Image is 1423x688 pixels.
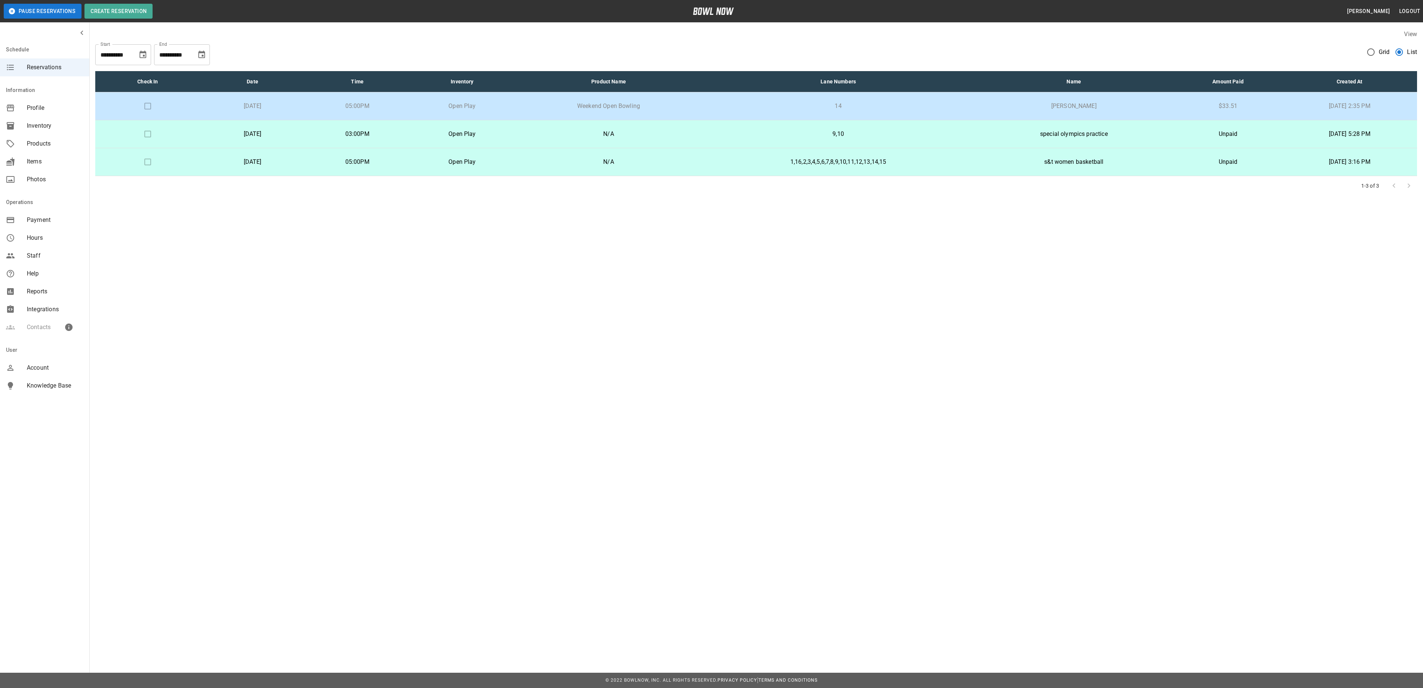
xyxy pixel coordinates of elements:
[1288,157,1411,166] p: [DATE] 3:16 PM
[27,381,83,390] span: Knowledge Base
[1288,130,1411,138] p: [DATE] 5:28 PM
[416,130,509,138] p: Open Play
[709,157,968,166] p: 1,16,2,3,4,5,6,7,8,9,10,11,12,13,14,15
[1180,157,1276,166] p: Unpaid
[95,71,200,92] th: Check In
[1180,102,1276,111] p: $33.51
[27,305,83,314] span: Integrations
[1404,31,1417,38] label: View
[206,157,299,166] p: [DATE]
[27,139,83,148] span: Products
[27,363,83,372] span: Account
[410,71,515,92] th: Inventory
[703,71,974,92] th: Lane Numbers
[27,103,83,112] span: Profile
[27,63,83,72] span: Reservations
[1174,71,1282,92] th: Amount Paid
[515,71,703,92] th: Product Name
[416,102,509,111] p: Open Play
[305,71,410,92] th: Time
[1282,71,1417,92] th: Created At
[194,47,209,62] button: Choose date, selected date is Nov 5, 2025
[206,130,299,138] p: [DATE]
[27,287,83,296] span: Reports
[605,678,717,683] span: © 2022 BowlNow, Inc. All Rights Reserved.
[27,175,83,184] span: Photos
[980,102,1168,111] p: [PERSON_NAME]
[27,216,83,224] span: Payment
[27,269,83,278] span: Help
[27,251,83,260] span: Staff
[980,130,1168,138] p: special olympics practice
[758,678,818,683] a: Terms and Conditions
[416,157,509,166] p: Open Play
[1379,48,1390,57] span: Grid
[1344,4,1393,18] button: [PERSON_NAME]
[311,130,404,138] p: 03:00PM
[974,71,1174,92] th: Name
[206,102,299,111] p: [DATE]
[1396,4,1423,18] button: Logout
[200,71,305,92] th: Date
[709,102,968,111] p: 14
[27,233,83,242] span: Hours
[27,121,83,130] span: Inventory
[27,157,83,166] span: Items
[1180,130,1276,138] p: Unpaid
[980,157,1168,166] p: s&t women basketball
[311,102,404,111] p: 05:00PM
[709,130,968,138] p: 9,10
[4,4,81,19] button: Pause Reservations
[135,47,150,62] button: Choose date, selected date is Oct 5, 2025
[1361,182,1379,189] p: 1-3 of 3
[521,157,697,166] p: N/A
[717,678,757,683] a: Privacy Policy
[1288,102,1411,111] p: [DATE] 2:35 PM
[84,4,153,19] button: Create Reservation
[521,102,697,111] p: Weekend Open Bowling
[521,130,697,138] p: N/A
[1407,48,1417,57] span: List
[693,7,734,15] img: logo
[311,157,404,166] p: 05:00PM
